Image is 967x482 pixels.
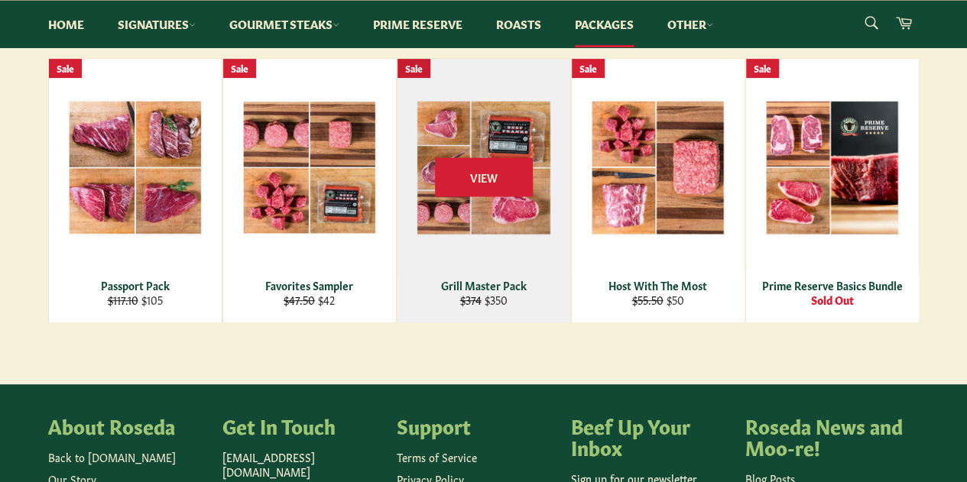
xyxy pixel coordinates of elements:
img: Prime Reserve Basics Bundle [765,100,900,235]
a: Packages [560,1,649,47]
img: Host With The Most [591,100,725,235]
div: Passport Pack [58,278,212,293]
h4: Get In Touch [222,415,381,436]
a: Gourmet Steaks [214,1,355,47]
div: Favorites Sampler [232,278,386,293]
a: Prime Reserve Basics Bundle Prime Reserve Basics Bundle Sold Out [745,58,920,323]
div: Sale [49,59,82,78]
a: Terms of Service [397,449,477,464]
div: $50 [581,293,735,307]
div: Grill Master Pack [407,278,560,293]
s: $47.50 [284,292,315,307]
div: $42 [232,293,386,307]
h4: About Roseda [48,415,207,436]
div: Host With The Most [581,278,735,293]
a: Back to [DOMAIN_NAME] [48,449,176,464]
div: $105 [58,293,212,307]
a: Grill Master Pack Grill Master Pack $374 $350 View [397,58,571,323]
h4: Roseda News and Moo-re! [745,415,904,457]
h4: Beef Up Your Inbox [571,415,730,457]
div: Sale [572,59,605,78]
img: Favorites Sampler [242,101,377,235]
a: Signatures [102,1,211,47]
s: $55.50 [632,292,664,307]
span: View [435,157,533,196]
a: Prime Reserve [358,1,478,47]
div: Sale [746,59,779,78]
a: Roasts [481,1,557,47]
a: Passport Pack Passport Pack $117.10 $105 [48,58,222,323]
div: Prime Reserve Basics Bundle [755,278,909,293]
a: Home [33,1,99,47]
a: Favorites Sampler Favorites Sampler $47.50 $42 [222,58,397,323]
div: Sale [223,59,256,78]
s: $117.10 [108,292,138,307]
img: Passport Pack [68,100,203,235]
h4: Support [397,415,556,436]
div: Sold Out [755,293,909,307]
p: [EMAIL_ADDRESS][DOMAIN_NAME] [222,450,381,480]
a: Other [652,1,728,47]
a: Host With The Most Host With The Most $55.50 $50 [571,58,745,323]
